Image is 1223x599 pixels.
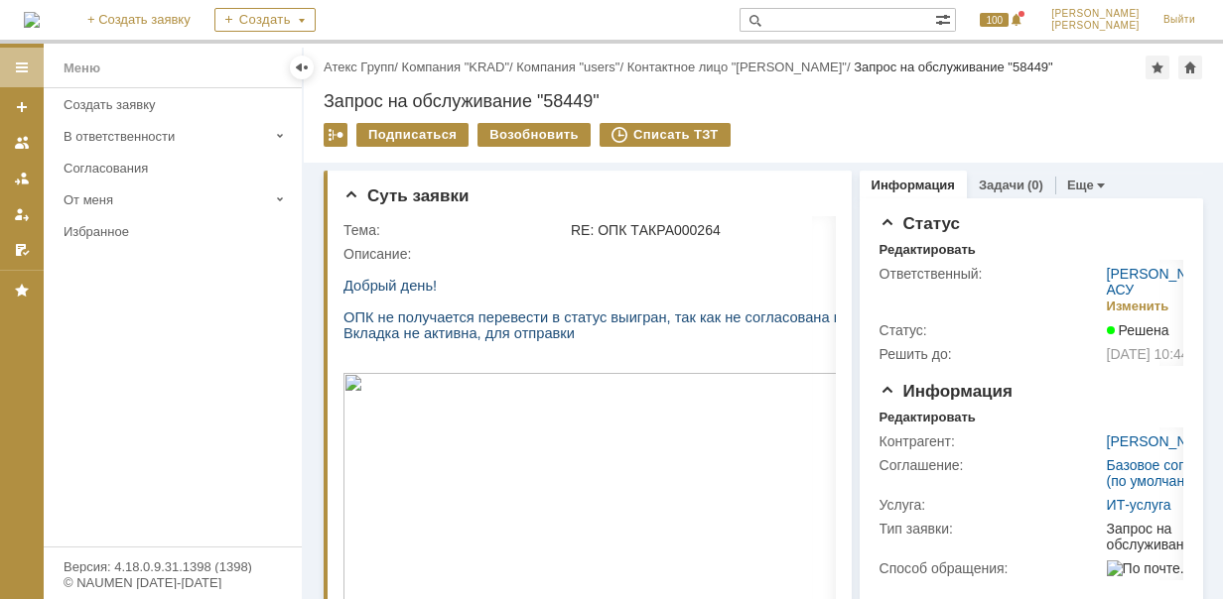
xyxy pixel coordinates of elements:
div: Создать заявку [64,97,290,112]
a: Контактное лицо "[PERSON_NAME]" [627,60,847,74]
div: Меню [64,57,100,80]
div: / [324,60,402,74]
span: Суть заявки [343,186,469,205]
a: Заявки на командах [6,127,38,159]
div: Описание: [343,246,1038,262]
a: Компания "users" [516,60,619,74]
div: Услуга: [880,497,1103,513]
a: Создать заявку [56,89,298,120]
span: 100 [980,13,1009,27]
div: / [402,60,517,74]
div: / [516,60,626,74]
span: [PERSON_NAME] [1051,8,1140,20]
div: / [627,60,854,74]
div: Статус: [880,322,1103,338]
a: Перейти на домашнюю страницу [24,12,40,28]
div: Редактировать [880,242,976,258]
div: Редактировать [880,410,976,425]
span: Расширенный поиск [935,9,955,28]
div: Запрос на обслуживание "58449" [324,91,1203,111]
div: © NAUMEN [DATE]-[DATE] [64,576,282,589]
div: RE: ОПК ТAКРА000264 [571,222,1034,238]
a: АСУ [1107,282,1135,298]
a: Информация [872,178,955,192]
img: logo [24,12,40,28]
a: ИТ-услуга [1107,497,1171,513]
div: Согласования [64,161,290,176]
div: Контрагент: [880,433,1103,449]
a: Заявки в моей ответственности [6,163,38,194]
a: Атекс Групп [324,60,394,74]
img: По почте.png [1107,560,1207,576]
div: Решить до: [880,346,1103,362]
span: [DATE] 10:44 [1107,346,1189,362]
div: Соглашение: [880,457,1103,473]
a: Создать заявку [6,91,38,123]
span: Решена [1107,322,1169,338]
a: Мои согласования [6,234,38,266]
div: (0) [1027,178,1043,192]
div: Версия: 4.18.0.9.31.1398 (1398) [64,560,282,573]
a: Еще [1067,178,1094,192]
div: Создать [214,8,316,32]
div: Ответственный: [880,266,1103,282]
div: Работа с массовостью [324,123,347,147]
a: [PERSON_NAME] [1107,266,1221,282]
span: Информация [880,382,1013,401]
div: Запрос на обслуживание "58449" [854,60,1053,74]
span: [PERSON_NAME] [1051,20,1140,32]
a: [PERSON_NAME] [1107,433,1221,449]
a: Мои заявки [6,198,38,230]
div: Сделать домашней страницей [1178,56,1202,79]
a: Компания "KRAD" [402,60,509,74]
div: От меня [64,192,268,207]
div: Добавить в избранное [1146,56,1169,79]
div: Скрыть меню [290,56,314,79]
span: Статус [880,214,960,233]
a: Задачи [979,178,1024,192]
div: Избранное [64,224,268,239]
a: Согласования [56,153,298,183]
div: В ответственности [64,129,268,144]
div: Тема: [343,222,567,238]
div: Тип заявки: [880,521,1103,537]
div: Способ обращения: [880,560,1103,576]
div: Изменить [1107,299,1169,314]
